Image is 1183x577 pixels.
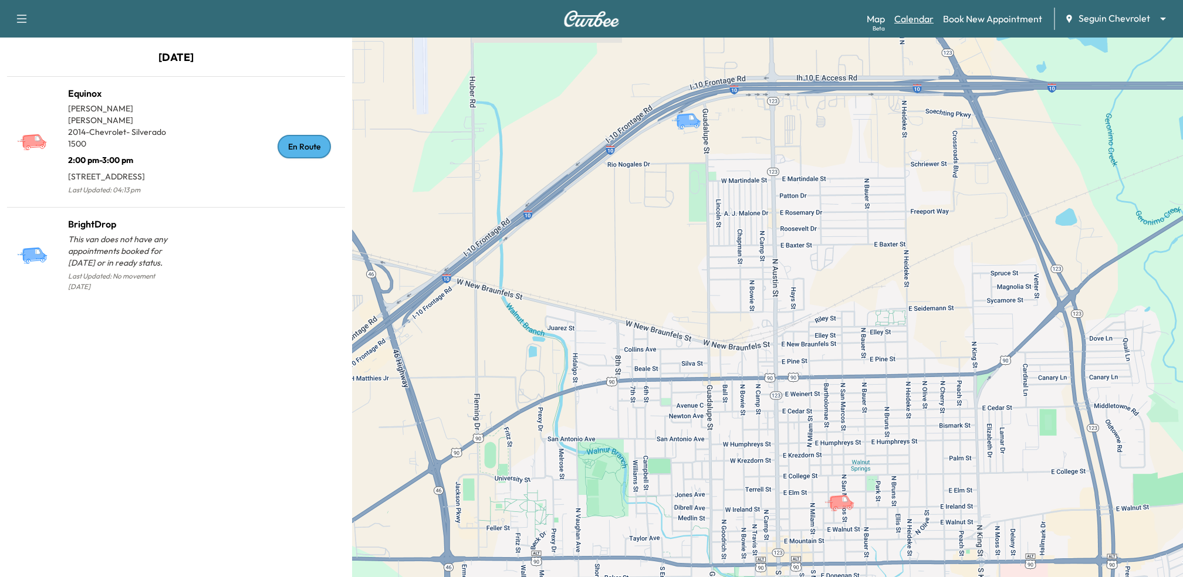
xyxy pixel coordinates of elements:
div: En Route [278,135,331,158]
span: Seguin Chevrolet [1079,12,1150,25]
p: [PERSON_NAME] [PERSON_NAME] [68,103,176,126]
p: 2:00 pm - 3:00 pm [68,150,176,166]
div: Beta [873,24,885,33]
p: Last Updated: No movement [DATE] [68,269,176,294]
a: Calendar [894,12,934,26]
gmp-advanced-marker: Equinox [824,482,865,503]
img: Curbee Logo [563,11,620,27]
p: Last Updated: 04:13 pm [68,182,176,198]
gmp-advanced-marker: BrightDrop [671,100,712,121]
p: This van does not have any appointments booked for [DATE] or in ready status. [68,233,176,269]
a: MapBeta [867,12,885,26]
h1: BrightDrop [68,217,176,231]
a: Book New Appointment [943,12,1042,26]
p: [STREET_ADDRESS] [68,166,176,182]
p: 2014 - Chevrolet - Silverado 1500 [68,126,176,150]
h1: Equinox [68,86,176,100]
